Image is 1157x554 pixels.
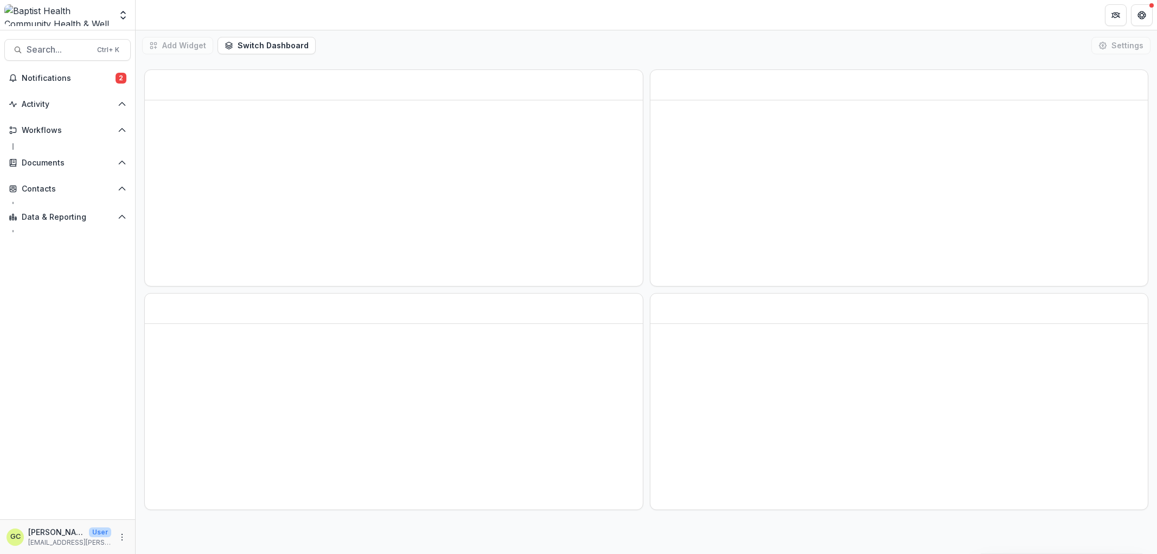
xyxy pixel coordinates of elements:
p: [EMAIL_ADDRESS][PERSON_NAME][DOMAIN_NAME] [28,538,111,547]
button: Open Data & Reporting [4,208,131,226]
button: Open Contacts [4,180,131,198]
button: Get Help [1131,4,1153,26]
p: User [89,527,111,537]
nav: breadcrumb [140,7,186,23]
span: Notifications [22,74,116,83]
span: Activity [22,100,113,109]
span: Data & Reporting [22,213,113,222]
button: Search... [4,39,131,61]
img: Baptist Health Community Health & Well Being logo [4,4,111,26]
div: Ctrl + K [95,44,122,56]
span: Documents [22,158,113,168]
button: Add Widget [142,37,213,54]
button: Settings [1091,37,1150,54]
button: Open Activity [4,95,131,113]
button: Partners [1105,4,1127,26]
p: [PERSON_NAME] [28,526,85,538]
button: Open Documents [4,154,131,171]
span: Workflows [22,126,113,135]
div: Glenwood Charles [10,533,21,540]
button: Switch Dashboard [218,37,316,54]
button: Open entity switcher [116,4,131,26]
button: Open Workflows [4,122,131,139]
span: 2 [116,73,126,84]
span: Contacts [22,184,113,194]
span: Search... [27,44,91,55]
button: More [116,531,129,544]
button: Notifications2 [4,69,131,87]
